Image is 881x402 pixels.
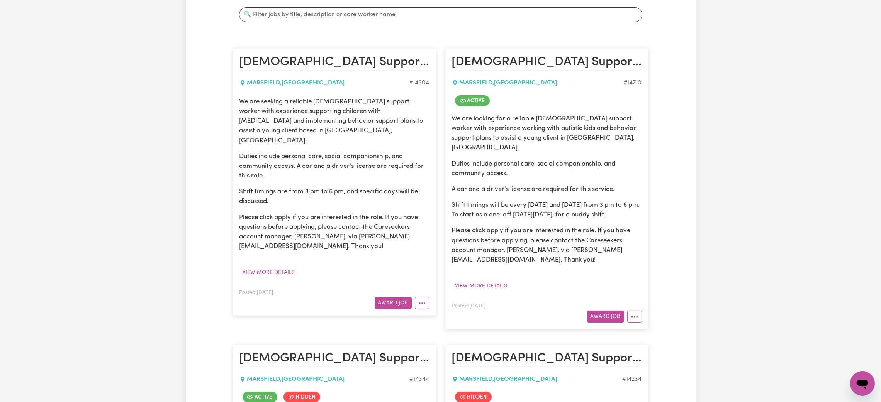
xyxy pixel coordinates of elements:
span: Posted: [DATE] [452,304,486,309]
h2: Female Support Worker Needed In Marsfield, NSW [239,55,429,70]
p: Duties include personal care, social companionship, and community access. A car and a driver's li... [239,152,429,181]
iframe: Button to launch messaging window, conversation in progress [850,371,875,396]
input: 🔍 Filter jobs by title, description or care worker name [239,7,642,22]
p: A car and a driver's license are required for this service. [452,184,642,194]
div: MARSFIELD , [GEOGRAPHIC_DATA] [239,375,410,384]
button: View more details [452,280,511,292]
button: Award Job [587,311,624,323]
div: MARSFIELD , [GEOGRAPHIC_DATA] [452,78,624,88]
p: Shift timings will be every [DATE] and [DATE] from 3 pm to 6 pm. To start as a one-off [DATE][DAT... [452,200,642,220]
h2: Female Support Worker Needed In Marsfield, NSW [239,351,429,367]
div: Job ID #14710 [624,78,642,88]
p: Shift timings are from 3 pm to 6 pm, and specific days will be discussed. [239,187,429,206]
button: More options [627,311,642,323]
span: Job is active [455,95,490,106]
button: Award Job [375,297,412,309]
span: Posted: [DATE] [239,290,273,295]
h2: Female Support Worker Needed In Marsfield, NSW [452,55,642,70]
div: MARSFIELD , [GEOGRAPHIC_DATA] [239,78,409,88]
div: Job ID #14234 [623,375,642,384]
p: Please click apply if you are interested in the role. If you have questions before applying, plea... [452,226,642,265]
div: MARSFIELD , [GEOGRAPHIC_DATA] [452,375,623,384]
button: View more details [239,267,299,279]
p: Duties include personal care, social companionship, and community access. [452,159,642,178]
p: We are seeking a reliable [DEMOGRAPHIC_DATA] support worker with experience supporting children w... [239,97,429,145]
div: Job ID #14344 [410,375,429,384]
div: Job ID #14904 [409,78,429,88]
h2: Female Support Worker Needed In Marsfield, NSW [452,351,642,367]
p: We are looking for a reliable [DEMOGRAPHIC_DATA] support worker with experience working with auti... [452,114,642,153]
p: Please click apply if you are interested in the role. If you have questions before applying, plea... [239,213,429,252]
button: More options [415,297,429,309]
